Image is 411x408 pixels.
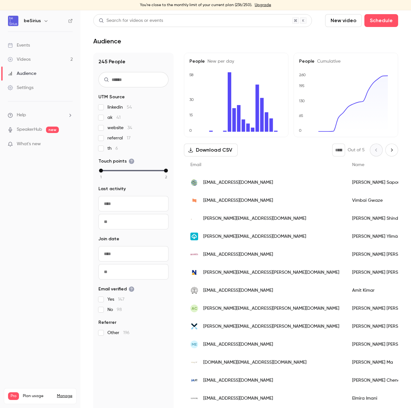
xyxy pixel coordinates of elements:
text: 0 [299,128,302,133]
p: Out of 5 [348,147,365,153]
span: UTM Source [98,94,125,100]
span: What's new [17,141,41,147]
text: 260 [299,73,306,77]
span: 41 [116,115,121,120]
img: beSirius [8,16,18,26]
span: [EMAIL_ADDRESS][DOMAIN_NAME] [203,377,273,384]
span: Last activity [98,186,126,192]
h1: Audience [93,37,121,45]
div: min [99,169,103,173]
h5: People [299,58,393,65]
span: [EMAIL_ADDRESS][DOMAIN_NAME] [203,251,273,258]
div: Settings [8,84,33,91]
h5: People [189,58,283,65]
span: [PERSON_NAME][EMAIL_ADDRESS][DOMAIN_NAME] [203,215,306,222]
span: 1 [100,174,102,180]
span: Name [352,163,364,167]
span: Other [107,330,130,336]
span: Yes [107,296,124,303]
span: [EMAIL_ADDRESS][DOMAIN_NAME] [203,179,273,186]
span: 17 [127,136,131,140]
span: Plan usage [23,394,53,399]
text: 130 [299,99,305,103]
text: 0 [189,128,192,133]
span: website [107,125,132,131]
a: SpeakerHub [17,126,42,133]
span: [PERSON_NAME][EMAIL_ADDRESS][PERSON_NAME][DOMAIN_NAME] [203,305,339,312]
img: glencore.com [190,395,198,402]
div: Videos [8,56,31,63]
div: Search for videos or events [99,17,163,24]
span: referral [107,135,131,141]
span: New per day [205,59,234,64]
span: linkedin [107,104,132,111]
span: Email verified [98,286,134,292]
span: ME [192,341,197,347]
img: ia.ca [190,377,198,384]
img: titanmaterials.com [190,179,198,186]
button: Schedule [364,14,398,27]
span: 147 [118,297,124,302]
span: Help [17,112,26,119]
button: Download CSV [184,144,238,156]
img: tatasteel.com [190,217,198,220]
div: Events [8,42,30,49]
img: newgold.com [190,359,198,366]
span: [PERSON_NAME][EMAIL_ADDRESS][DOMAIN_NAME] [203,233,306,240]
li: help-dropdown-opener [8,112,73,119]
button: New video [325,14,362,27]
span: [EMAIL_ADDRESS][DOMAIN_NAME] [203,341,273,348]
span: 34 [127,126,132,130]
span: Join date [98,236,119,242]
a: Upgrade [255,3,271,8]
img: integritynext.com [190,323,198,330]
img: monjasa.com [190,197,198,204]
img: saastopankki.fi [190,233,198,240]
span: [DOMAIN_NAME][EMAIL_ADDRESS][DOMAIN_NAME] [203,359,306,366]
span: 54 [127,105,132,110]
span: th [107,145,118,152]
img: iitbombay.org [190,287,198,294]
text: 15 [189,113,193,117]
span: ak [107,114,121,121]
span: 6 [115,146,118,151]
text: 30 [189,97,194,102]
span: Pro [8,392,19,400]
img: am.amrita.edu [190,251,198,258]
span: Referrer [98,319,116,326]
text: 65 [299,113,303,118]
span: [EMAIL_ADDRESS][DOMAIN_NAME] [203,395,273,402]
div: Audience [8,70,36,77]
a: Manage [57,394,72,399]
div: max [164,169,168,173]
span: [PERSON_NAME][EMAIL_ADDRESS][PERSON_NAME][DOMAIN_NAME] [203,269,339,276]
span: [EMAIL_ADDRESS][DOMAIN_NAME] [203,197,273,204]
text: 58 [189,73,194,77]
span: [EMAIL_ADDRESS][DOMAIN_NAME] [203,287,273,294]
span: 196 [123,331,130,335]
h1: 245 People [98,58,169,66]
span: [PERSON_NAME][EMAIL_ADDRESS][PERSON_NAME][DOMAIN_NAME] [203,323,339,330]
span: 2 [165,174,167,180]
span: Email [190,163,201,167]
span: 98 [117,307,122,312]
span: AC [192,306,197,311]
span: new [46,127,59,133]
span: Cumulative [315,59,341,64]
text: 195 [299,84,305,88]
button: Next page [385,144,398,156]
span: Touch points [98,158,134,164]
span: No [107,306,122,313]
img: newmont.com [190,269,198,276]
h6: beSirius [24,18,41,24]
